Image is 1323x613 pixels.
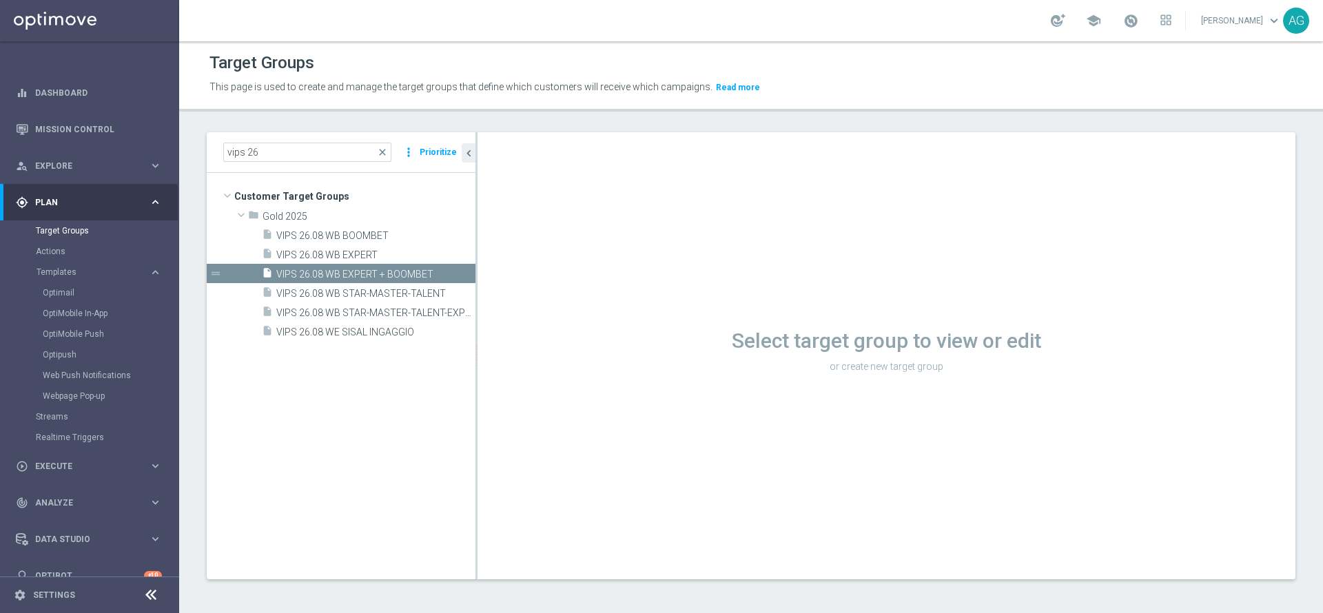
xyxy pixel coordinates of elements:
[15,461,163,472] button: play_circle_outline Execute keyboard_arrow_right
[35,499,149,507] span: Analyze
[276,288,475,300] span: VIPS 26.08 WB STAR-MASTER-TALENT
[149,159,162,172] i: keyboard_arrow_right
[262,325,273,341] i: insert_drive_file
[1266,13,1282,28] span: keyboard_arrow_down
[43,344,178,365] div: Optipush
[223,143,391,162] input: Quick find group or folder
[35,535,149,543] span: Data Studio
[43,282,178,303] div: Optimail
[276,307,475,319] span: VIPS 26.08 WB STAR-MASTER-TALENT-EXPERT-BOOMBET
[262,248,273,264] i: insert_drive_file
[36,262,178,406] div: Templates
[37,268,135,276] span: Templates
[262,267,273,283] i: insert_drive_file
[234,187,475,206] span: Customer Target Groups
[715,80,761,95] button: Read more
[16,460,149,472] div: Execute
[1283,8,1309,34] div: AG
[144,571,162,580] div: +10
[43,287,143,298] a: Optimail
[276,269,475,280] span: VIPS 26.08 WB EXPERT &#x2B; BOOMBET
[16,111,162,147] div: Mission Control
[263,211,475,222] span: Gold 2025
[15,197,163,208] button: gps_fixed Plan keyboard_arrow_right
[149,532,162,546] i: keyboard_arrow_right
[15,534,163,545] button: Data Studio keyboard_arrow_right
[43,349,143,360] a: Optipush
[43,370,143,381] a: Web Push Notifications
[402,143,416,162] i: more_vert
[209,53,314,73] h1: Target Groups
[36,432,143,443] a: Realtime Triggers
[36,220,178,241] div: Target Groups
[209,81,712,92] span: This page is used to create and manage the target groups that define which customers will receive...
[15,497,163,508] button: track_changes Analyze keyboard_arrow_right
[16,87,28,99] i: equalizer
[149,266,162,279] i: keyboard_arrow_right
[16,196,149,209] div: Plan
[478,329,1295,353] h1: Select target group to view or edit
[16,557,162,594] div: Optibot
[43,308,143,319] a: OptiMobile In-App
[15,570,163,581] button: lightbulb Optibot +10
[149,496,162,509] i: keyboard_arrow_right
[276,249,475,261] span: VIPS 26.08 WB EXPERT
[16,497,28,509] i: track_changes
[462,147,475,160] i: chevron_left
[16,570,28,582] i: lightbulb
[43,303,178,324] div: OptiMobile In-App
[462,143,475,163] button: chevron_left
[37,268,149,276] div: Templates
[36,406,178,427] div: Streams
[15,87,163,98] button: equalizer Dashboard
[16,196,28,209] i: gps_fixed
[478,360,1295,373] p: or create new target group
[35,162,149,170] span: Explore
[149,196,162,209] i: keyboard_arrow_right
[36,241,178,262] div: Actions
[262,287,273,302] i: insert_drive_file
[36,427,178,448] div: Realtime Triggers
[16,460,28,472] i: play_circle_outline
[43,386,178,406] div: Webpage Pop-up
[43,365,178,386] div: Web Push Notifications
[35,74,162,111] a: Dashboard
[35,557,144,594] a: Optibot
[16,160,28,172] i: person_search
[377,147,388,158] span: close
[418,143,459,162] button: Prioritize
[16,160,149,172] div: Explore
[35,462,149,470] span: Execute
[276,230,475,242] span: VIPS 26.08 WB BOOMBET
[248,209,259,225] i: folder
[43,391,143,402] a: Webpage Pop-up
[262,229,273,245] i: insert_drive_file
[15,160,163,172] button: person_search Explore keyboard_arrow_right
[276,326,475,338] span: VIPS 26.08 WE SISAL INGAGGIO
[43,324,178,344] div: OptiMobile Push
[16,74,162,111] div: Dashboard
[16,497,149,509] div: Analyze
[33,591,75,599] a: Settings
[149,459,162,472] i: keyboard_arrow_right
[15,124,163,135] button: Mission Control
[36,267,163,278] button: Templates keyboard_arrow_right
[35,198,149,207] span: Plan
[36,246,143,257] a: Actions
[14,589,26,601] i: settings
[43,329,143,340] a: OptiMobile Push
[16,533,149,546] div: Data Studio
[36,411,143,422] a: Streams
[1086,13,1101,28] span: school
[36,225,143,236] a: Target Groups
[35,111,162,147] a: Mission Control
